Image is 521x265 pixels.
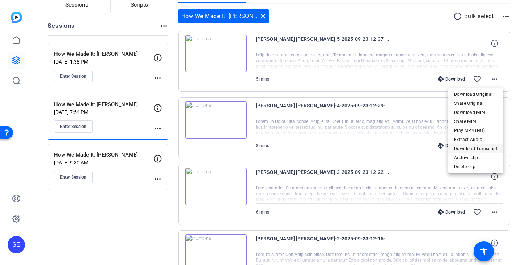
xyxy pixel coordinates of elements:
[454,135,497,144] span: Extract Audio
[454,162,497,171] span: Delete clip
[454,117,497,126] span: Share MP4
[454,108,497,117] span: Download MP4
[454,126,497,135] span: Play MP4 (HQ)
[454,90,497,99] span: Download Original
[454,99,497,108] span: Share Original
[454,153,497,162] span: Archive clip
[454,144,497,153] span: Download Transcript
